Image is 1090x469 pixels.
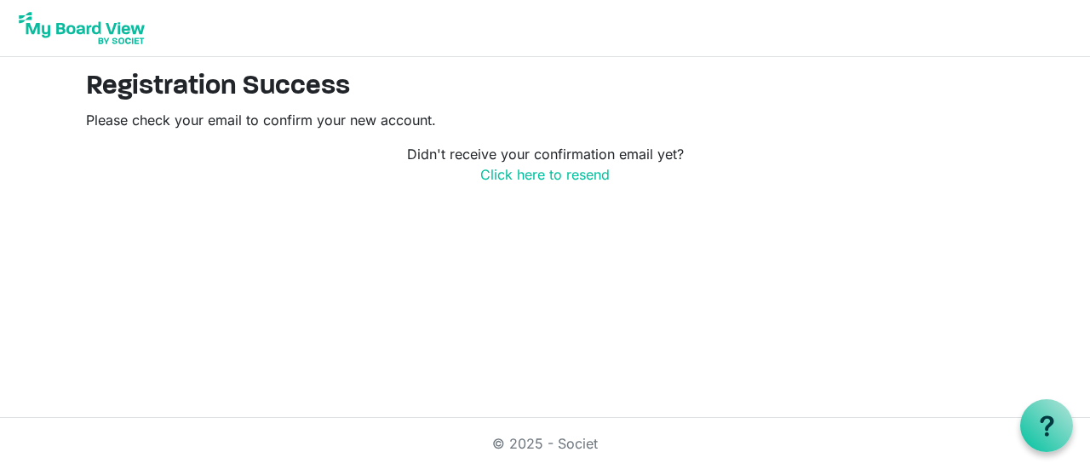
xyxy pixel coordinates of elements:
[86,144,1004,185] p: Didn't receive your confirmation email yet?
[492,435,598,452] a: © 2025 - Societ
[86,71,1004,103] h2: Registration Success
[480,166,610,183] a: Click here to resend
[86,110,1004,130] p: Please check your email to confirm your new account.
[14,7,150,49] img: My Board View Logo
